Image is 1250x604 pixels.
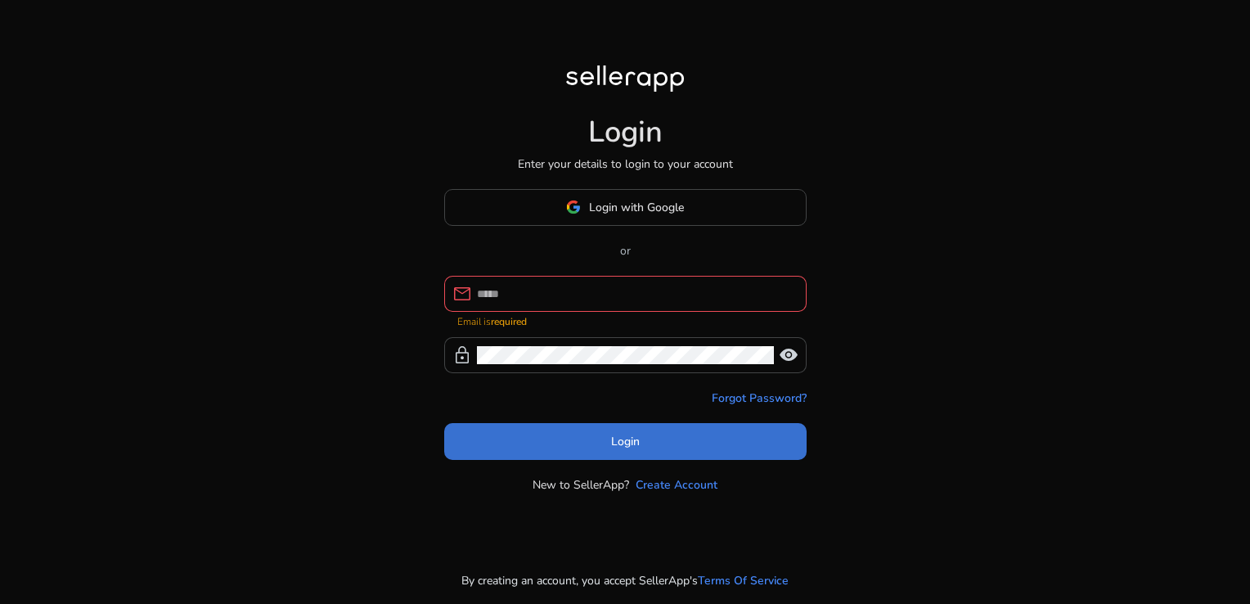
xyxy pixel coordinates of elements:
[444,423,807,460] button: Login
[518,156,733,173] p: Enter your details to login to your account
[588,115,663,150] h1: Login
[779,345,798,365] span: visibility
[589,199,684,216] span: Login with Google
[712,390,807,407] a: Forgot Password?
[533,476,629,494] p: New to SellerApp?
[444,242,807,259] p: or
[611,433,640,450] span: Login
[566,200,581,214] img: google-logo.svg
[452,284,472,304] span: mail
[491,315,527,328] strong: required
[444,189,807,226] button: Login with Google
[698,572,789,589] a: Terms Of Service
[452,345,472,365] span: lock
[457,312,794,329] mat-error: Email is
[636,476,717,494] a: Create Account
